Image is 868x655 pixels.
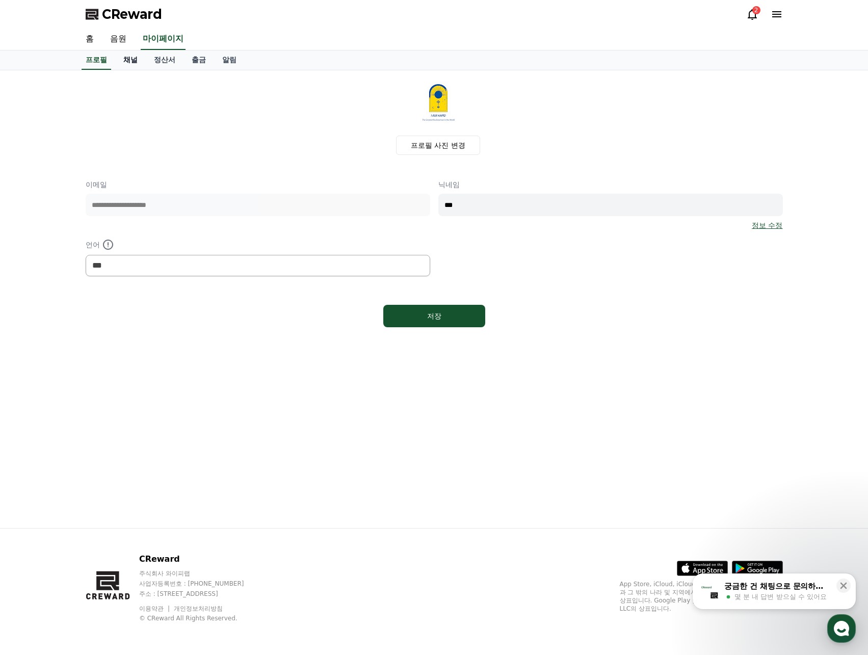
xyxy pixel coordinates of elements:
[620,580,783,613] p: App Store, iCloud, iCloud Drive 및 iTunes Store는 미국과 그 밖의 나라 및 지역에서 등록된 Apple Inc.의 서비스 상표입니다. Goo...
[115,50,146,70] a: 채널
[414,78,463,127] img: profile_image
[404,311,465,321] div: 저장
[157,338,170,347] span: 설정
[139,590,264,598] p: 주소 : [STREET_ADDRESS]
[752,6,760,14] div: 2
[174,605,223,612] a: 개인정보처리방침
[139,553,264,565] p: CReward
[131,323,196,349] a: 설정
[146,50,183,70] a: 정산서
[183,50,214,70] a: 출금
[86,239,430,251] p: 언어
[214,50,245,70] a: 알림
[139,569,264,578] p: 주식회사 와이피랩
[86,179,430,190] p: 이메일
[93,339,106,347] span: 대화
[102,29,135,50] a: 음원
[86,6,162,22] a: CReward
[32,338,38,347] span: 홈
[383,305,485,327] button: 저장
[141,29,186,50] a: 마이페이지
[752,220,782,230] a: 정보 수정
[139,605,171,612] a: 이용약관
[67,323,131,349] a: 대화
[77,29,102,50] a: 홈
[82,50,111,70] a: 프로필
[746,8,758,20] a: 2
[139,614,264,622] p: © CReward All Rights Reserved.
[102,6,162,22] span: CReward
[438,179,783,190] p: 닉네임
[3,323,67,349] a: 홈
[396,136,480,155] label: 프로필 사진 변경
[139,580,264,588] p: 사업자등록번호 : [PHONE_NUMBER]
